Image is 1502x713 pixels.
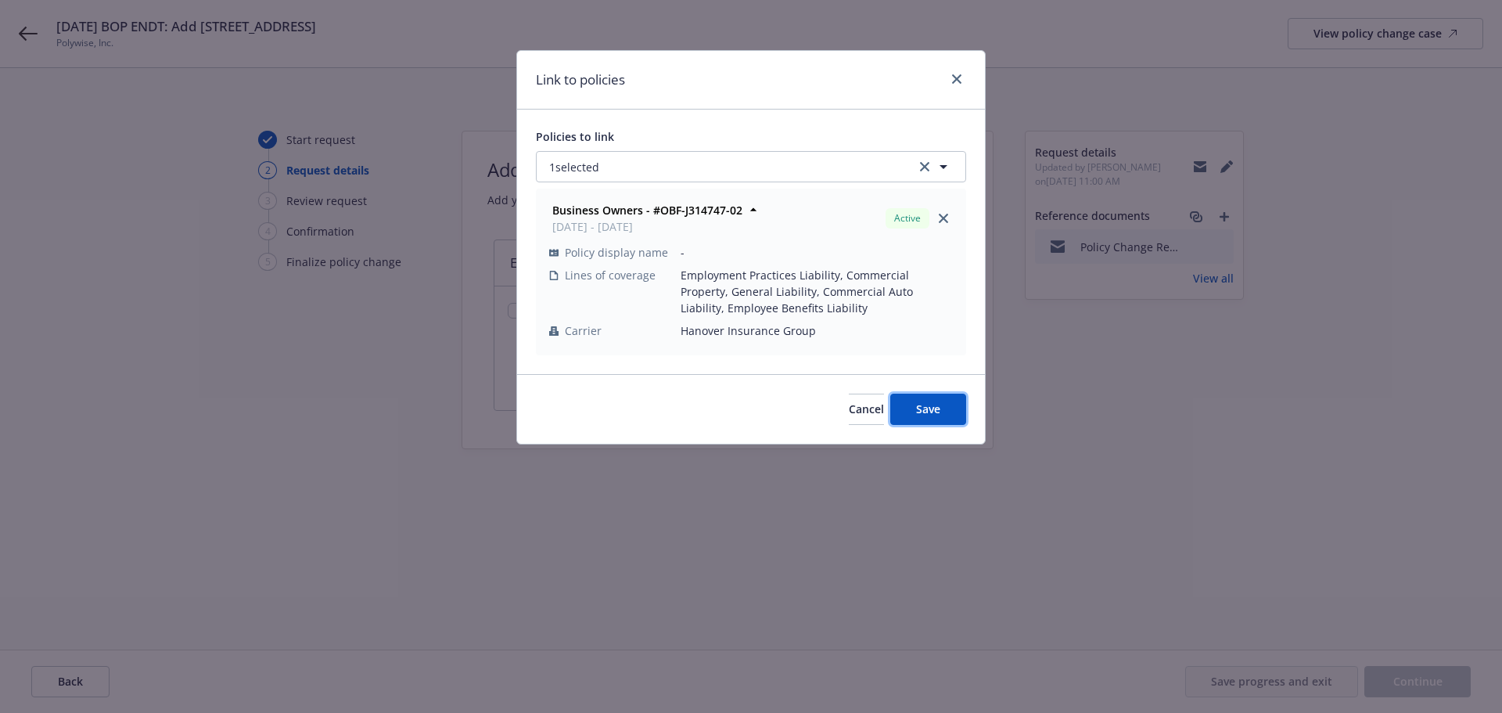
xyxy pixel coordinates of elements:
span: Policies to link [536,129,614,144]
span: Active [892,211,923,225]
span: Carrier [565,322,602,339]
strong: Business Owners - #OBF-J314747-02 [552,203,742,218]
span: Employment Practices Liability, Commercial Property, General Liability, Commercial Auto Liability... [681,267,953,316]
h1: Link to policies [536,70,625,90]
span: 1 selected [549,159,599,175]
a: clear selection [915,157,934,176]
span: Cancel [849,402,884,416]
span: [DATE] - [DATE] [552,218,742,235]
a: close [947,70,966,88]
button: 1selectedclear selection [536,151,966,182]
span: Hanover Insurance Group [681,322,953,339]
span: - [681,244,953,261]
button: Save [890,394,966,425]
span: Lines of coverage [565,267,656,283]
button: Cancel [849,394,884,425]
a: close [934,209,953,228]
span: Save [916,402,940,416]
span: Policy display name [565,244,668,261]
